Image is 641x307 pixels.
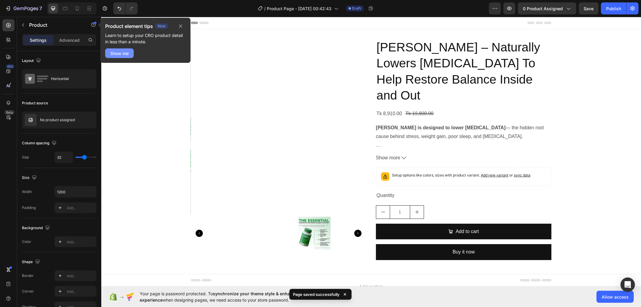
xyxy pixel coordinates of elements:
span: Product Page - [DATE] 00:42:43 [267,5,332,12]
div: Corner [22,289,34,294]
span: sync data [413,156,429,161]
div: Add to cart [354,210,377,219]
span: Draft [352,6,361,11]
button: increment [309,189,322,202]
div: Add... [67,273,95,279]
button: Carousel Next Arrow [253,213,260,220]
span: / [264,5,266,12]
button: Show more [275,137,450,146]
div: 450 [6,64,14,69]
span: 0 product assigned [523,5,563,12]
div: Background [22,224,51,232]
div: Domain: [DOMAIN_NAME] [16,16,66,20]
img: tab_keywords_by_traffic_grey.svg [60,35,65,40]
div: Buy it now [351,231,374,240]
div: Layout [22,57,42,65]
span: or [407,156,429,161]
div: Horizontal [51,72,88,86]
div: Publish [606,5,621,12]
button: decrement [275,189,288,202]
iframe: Design area [101,17,641,287]
p: Page saved successfully [293,291,340,297]
div: Column spacing [22,139,58,147]
div: Beta [5,110,14,115]
h2: [PERSON_NAME] – Naturally Lowers [MEDICAL_DATA] To Help Restore Balance Inside and Out [275,22,450,87]
div: Tk 8,910.00 [275,92,301,102]
div: Keywords by Traffic [66,35,101,39]
p: Product [29,21,80,29]
input: Auto [55,152,73,163]
span: — the hidden root cause behind stress, weight gain, poor sleep, and [MEDICAL_DATA]. [275,108,443,122]
div: Color [22,239,31,244]
div: Product source [22,100,48,106]
div: Tk 19,800.00 [304,92,333,102]
div: v 4.0.25 [17,10,29,14]
div: Width [22,189,32,195]
button: 0 product assigned [518,2,576,14]
div: Open Intercom Messenger [621,278,635,292]
img: website_grey.svg [10,16,14,20]
div: Add... [67,239,95,245]
span: Add new variant [380,156,407,161]
button: 7 [2,2,45,14]
button: Allow access [597,291,634,303]
span: Save [584,6,594,11]
input: quantity [288,189,309,202]
div: Padding [22,205,36,210]
button: Save [579,2,599,14]
div: Size [22,174,38,182]
input: Auto [55,186,96,197]
div: Add... [67,289,95,294]
span: synchronize your theme style & enhance your experience [140,291,308,302]
span: Allow access [602,294,629,300]
div: Gap [22,155,29,160]
p: 7 [39,5,42,12]
span: Your page is password protected. To when designing pages, we need access to your store password. [140,290,332,303]
button: Buy it now [275,227,450,243]
img: logo_orange.svg [10,10,14,14]
button: Add to cart [275,207,450,223]
p: No product assigned [40,118,75,122]
strong: [PERSON_NAME] is designed to lower [MEDICAL_DATA] [275,108,404,113]
div: Quantity [275,174,450,184]
div: Border [22,273,34,278]
div: Undo/Redo [113,2,138,14]
div: Shape [22,258,41,266]
img: tab_domain_overview_orange.svg [16,35,21,40]
button: Publish [601,2,626,14]
div: Domain Overview [23,35,54,39]
span: Show more [275,137,299,146]
p: Advanced [59,37,80,43]
p: Settings [30,37,47,43]
img: no image transparent [25,114,37,126]
p: Setup options like colors, sizes with product variant. [291,155,429,161]
div: Add... [67,205,95,211]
